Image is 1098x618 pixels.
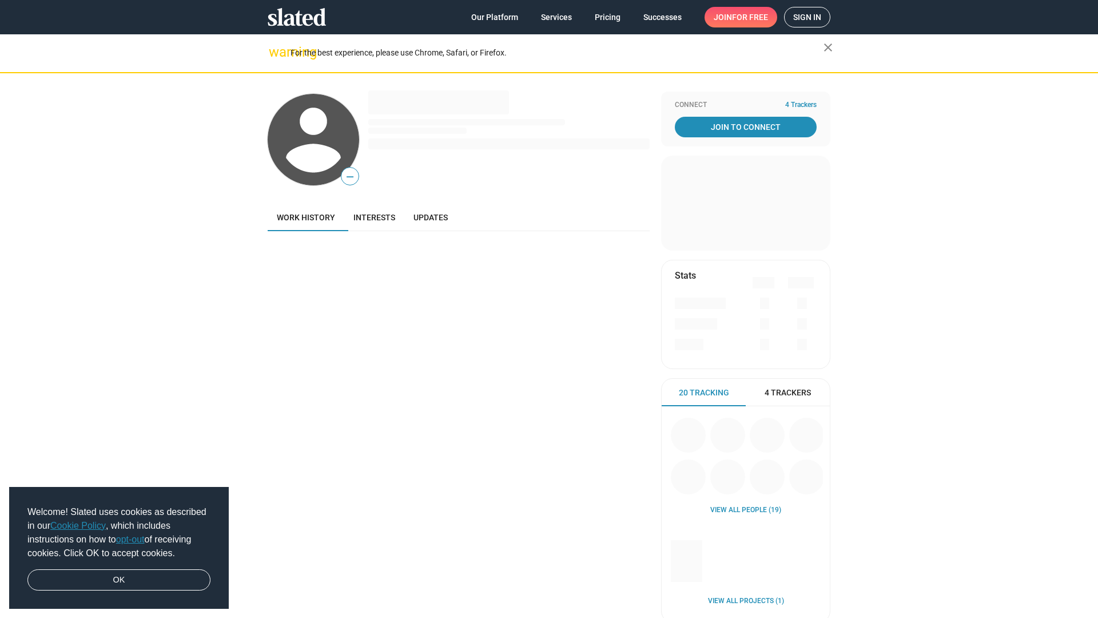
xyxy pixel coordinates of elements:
span: Successes [643,7,682,27]
div: Connect [675,101,817,110]
span: Welcome! Slated uses cookies as described in our , which includes instructions on how to of recei... [27,505,210,560]
div: For the best experience, please use Chrome, Safari, or Firefox. [291,45,823,61]
a: Our Platform [462,7,527,27]
div: cookieconsent [9,487,229,609]
a: Sign in [784,7,830,27]
span: Interests [353,213,395,222]
span: 4 Trackers [785,101,817,110]
span: Updates [413,213,448,222]
a: Updates [404,204,457,231]
span: Join To Connect [677,117,814,137]
mat-icon: warning [269,45,283,59]
span: Work history [277,213,335,222]
a: View all People (19) [710,506,781,515]
a: opt-out [116,534,145,544]
span: — [341,169,359,184]
span: 20 Tracking [679,387,729,398]
a: Services [532,7,581,27]
a: Join To Connect [675,117,817,137]
span: 4 Trackers [765,387,811,398]
a: dismiss cookie message [27,569,210,591]
span: Join [714,7,768,27]
a: Interests [344,204,404,231]
a: View all Projects (1) [708,597,784,606]
mat-card-title: Stats [675,270,696,282]
a: Work history [268,204,344,231]
span: Sign in [793,7,821,27]
a: Joinfor free [705,7,777,27]
span: for free [732,7,768,27]
mat-icon: close [821,41,835,54]
a: Pricing [586,7,630,27]
a: Cookie Policy [50,521,106,530]
span: Our Platform [471,7,518,27]
a: Successes [634,7,691,27]
span: Pricing [595,7,620,27]
span: Services [541,7,572,27]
